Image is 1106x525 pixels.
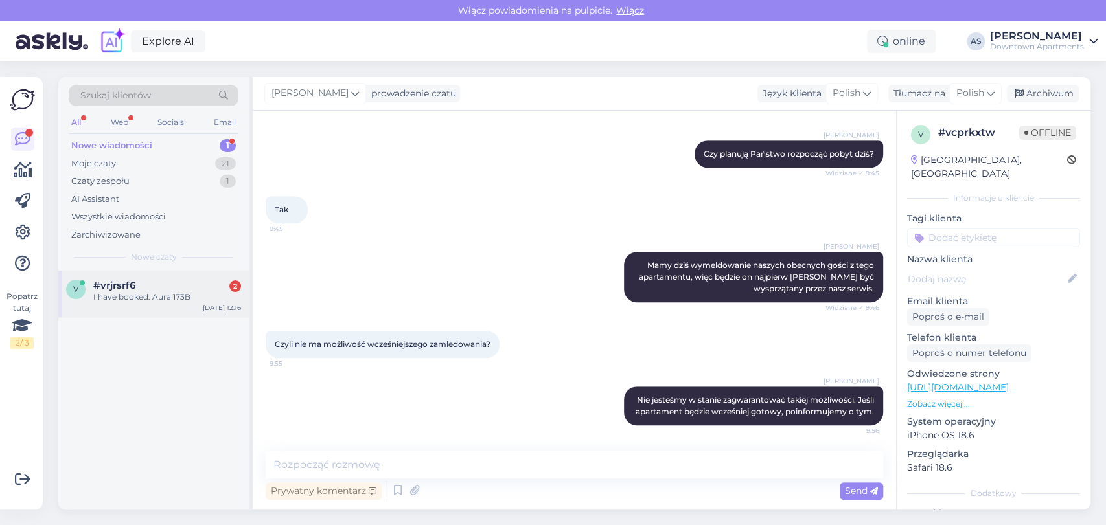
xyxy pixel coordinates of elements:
[907,331,1080,344] p: Telefon klienta
[73,284,78,294] span: v
[824,376,879,386] span: [PERSON_NAME]
[108,114,131,131] div: Web
[93,280,135,291] span: #vrjrsrf6
[704,149,874,159] span: Czy planują Państwo rozpocząć pobyt dziś?
[71,157,116,170] div: Moje czaty
[907,212,1080,225] p: Tagi klienta
[911,153,1067,181] div: [GEOGRAPHIC_DATA], [GEOGRAPHIC_DATA]
[10,291,34,349] div: Popatrz tutaj
[69,114,84,131] div: All
[71,139,152,152] div: Nowe wiadomości
[908,272,1065,286] input: Dodaj nazwę
[907,367,1080,381] p: Odwiedzone strony
[211,114,238,131] div: Email
[824,130,879,140] span: [PERSON_NAME]
[220,139,236,152] div: 1
[757,87,822,100] div: Język Klienta
[825,303,879,313] span: Widziane ✓ 9:46
[71,193,119,206] div: AI Assistant
[366,87,456,100] div: prowadzenie czatu
[1019,126,1076,140] span: Offline
[831,426,879,436] span: 9:56
[824,241,879,251] span: [PERSON_NAME]
[636,395,876,416] span: Nie jesteśmy w stanie zagwarantować takiej możliwości. Jeśli apartament będzie wcześniej gotowy, ...
[938,125,1019,140] div: # vcprkxtw
[131,30,205,52] a: Explore AI
[907,192,1080,204] div: Informacje o kliencie
[990,41,1084,52] div: Downtown Apartments
[275,339,490,349] span: Czyli nie ma możliwość wcześniejszego zamledowania?
[215,157,236,170] div: 21
[639,260,876,293] span: Mamy dziś wymeldowanie naszych obecnych gości z tego apartamentu, więc będzie on najpierw [PERSON...
[907,344,1031,362] div: Poproś o numer telefonu
[220,175,236,188] div: 1
[990,31,1098,52] a: [PERSON_NAME]Downtown Apartments
[10,87,35,112] img: Askly Logo
[907,252,1080,266] p: Nazwa klienta
[266,482,382,500] div: Prywatny komentarz
[907,507,1080,520] p: Notatki
[98,28,126,55] img: explore-ai
[275,205,288,214] span: Tak
[907,398,1080,410] p: Zobacz więcej ...
[270,359,318,368] span: 9:55
[270,224,318,234] span: 9:45
[155,114,187,131] div: Socials
[203,303,241,313] div: [DATE] 12:16
[93,291,241,303] div: I have booked: Aura 173B
[833,86,860,100] span: Polish
[612,5,648,16] span: Włącz
[990,31,1084,41] div: [PERSON_NAME]
[907,228,1080,247] input: Dodać etykietę
[907,461,1080,475] p: Safari 18.6
[967,32,985,50] div: AS
[907,447,1080,461] p: Przeglądarka
[956,86,984,100] span: Polish
[71,175,130,188] div: Czaty zespołu
[918,129,923,139] span: v
[907,487,1080,499] div: Dodatkowy
[907,295,1080,308] p: Email klienta
[10,337,34,349] div: 2 / 3
[907,381,1009,393] a: [URL][DOMAIN_NAME]
[71,229,141,241] div: Zarchiwizowane
[867,30,936,53] div: online
[131,251,177,263] span: Nowe czaty
[1007,85,1079,102] div: Archiwum
[907,308,989,326] div: Poproś o e-mail
[845,485,878,497] span: Send
[80,89,151,102] span: Szukaj klientów
[71,210,166,223] div: Wszystkie wiadomości
[229,280,241,292] div: 2
[271,86,349,100] span: [PERSON_NAME]
[907,429,1080,442] p: iPhone OS 18.6
[907,415,1080,429] p: System operacyjny
[825,168,879,178] span: Widziane ✓ 9:45
[888,87,945,100] div: Tłumacz na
